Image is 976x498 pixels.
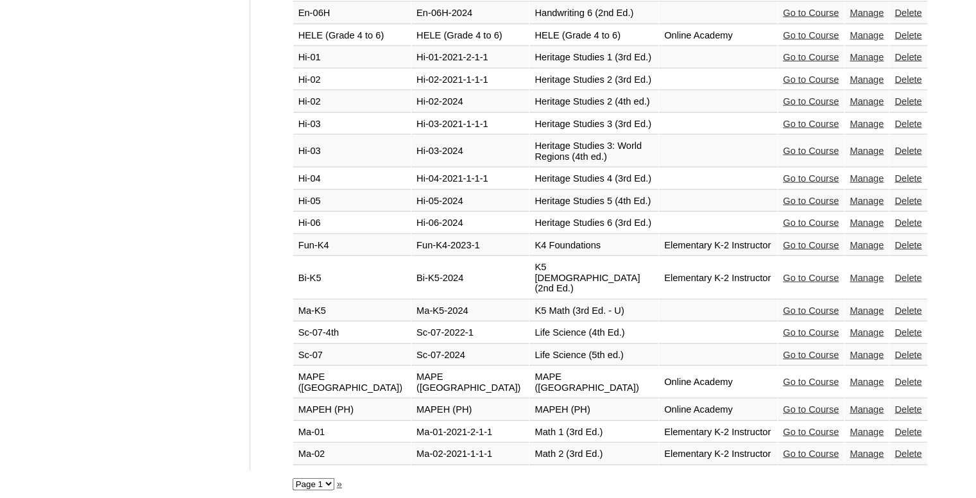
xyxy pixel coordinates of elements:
[895,404,921,415] a: Delete
[895,196,921,206] a: Delete
[895,146,921,156] a: Delete
[783,377,839,387] a: Go to Course
[895,119,921,129] a: Delete
[850,119,884,129] a: Manage
[293,114,411,135] td: Hi-03
[783,119,839,129] a: Go to Course
[293,47,411,69] td: Hi-01
[411,322,529,344] td: Sc-07-2022-1
[895,273,921,283] a: Delete
[850,305,884,316] a: Manage
[293,168,411,190] td: Hi-04
[895,8,921,18] a: Delete
[293,25,411,47] td: HELE (Grade 4 to 6)
[411,69,529,91] td: Hi-02-2021-1-1-1
[783,273,839,283] a: Go to Course
[850,196,884,206] a: Manage
[783,146,839,156] a: Go to Course
[293,422,411,443] td: Ma-01
[411,135,529,167] td: Hi-03-2024
[293,135,411,167] td: Hi-03
[529,135,658,167] td: Heritage Studies 3: World Regions (4th ed.)
[783,196,839,206] a: Go to Course
[293,443,411,465] td: Ma-02
[850,74,884,85] a: Manage
[529,422,658,443] td: Math 1 (3rd Ed.)
[293,212,411,234] td: Hi-06
[850,96,884,107] a: Manage
[783,327,839,338] a: Go to Course
[850,449,884,459] a: Manage
[783,30,839,40] a: Go to Course
[783,404,839,415] a: Go to Course
[293,191,411,212] td: Hi-05
[411,345,529,366] td: Sc-07-2024
[529,3,658,24] td: Handwriting 6 (2nd Ed.)
[783,449,839,459] a: Go to Course
[659,25,777,47] td: Online Academy
[337,479,342,489] a: »
[850,350,884,360] a: Manage
[659,399,777,421] td: Online Academy
[411,3,529,24] td: En-06H-2024
[293,366,411,399] td: MAPE ([GEOGRAPHIC_DATA])
[529,322,658,344] td: Life Science (4th Ed.)
[411,443,529,465] td: Ma-02-2021-1-1-1
[895,74,921,85] a: Delete
[895,327,921,338] a: Delete
[783,240,839,250] a: Go to Course
[895,30,921,40] a: Delete
[783,350,839,360] a: Go to Course
[529,366,658,399] td: MAPE ([GEOGRAPHIC_DATA])
[895,449,921,459] a: Delete
[850,218,884,228] a: Manage
[529,300,658,322] td: K5 Math (3rd Ed. - U)
[659,257,777,300] td: Elementary K-2 Instructor
[783,173,839,184] a: Go to Course
[293,300,411,322] td: Ma-K5
[850,427,884,437] a: Manage
[783,8,839,18] a: Go to Course
[529,168,658,190] td: Heritage Studies 4 (3rd Ed.)
[411,257,529,300] td: Bi-K5-2024
[850,173,884,184] a: Manage
[411,25,529,47] td: HELE (Grade 4 to 6)
[850,52,884,62] a: Manage
[659,443,777,465] td: Elementary K-2 Instructor
[411,191,529,212] td: Hi-05-2024
[895,218,921,228] a: Delete
[529,345,658,366] td: Life Science (5th ed.)
[659,422,777,443] td: Elementary K-2 Instructor
[411,47,529,69] td: Hi-01-2021-2-1-1
[529,69,658,91] td: Heritage Studies 2 (3rd Ed.)
[529,25,658,47] td: HELE (Grade 4 to 6)
[783,305,839,316] a: Go to Course
[529,235,658,257] td: K4 Foundations
[529,91,658,113] td: Heritage Studies 2 (4th ed.)
[783,427,839,437] a: Go to Course
[529,47,658,69] td: Heritage Studies 1 (3rd Ed.)
[529,443,658,465] td: Math 2 (3rd Ed.)
[293,322,411,344] td: Sc-07-4th
[411,399,529,421] td: MAPEH (PH)
[293,399,411,421] td: MAPEH (PH)
[529,399,658,421] td: MAPEH (PH)
[293,257,411,300] td: Bi-K5
[411,422,529,443] td: Ma-01-2021-2-1-1
[659,366,777,399] td: Online Academy
[850,146,884,156] a: Manage
[293,91,411,113] td: Hi-02
[411,235,529,257] td: Fun-K4-2023-1
[850,377,884,387] a: Manage
[783,218,839,228] a: Go to Course
[293,3,411,24] td: En-06H
[895,52,921,62] a: Delete
[850,8,884,18] a: Manage
[529,212,658,234] td: Heritage Studies 6 (3rd Ed.)
[895,173,921,184] a: Delete
[850,240,884,250] a: Manage
[529,191,658,212] td: Heritage Studies 5 (4th Ed.)
[895,350,921,360] a: Delete
[850,327,884,338] a: Manage
[895,240,921,250] a: Delete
